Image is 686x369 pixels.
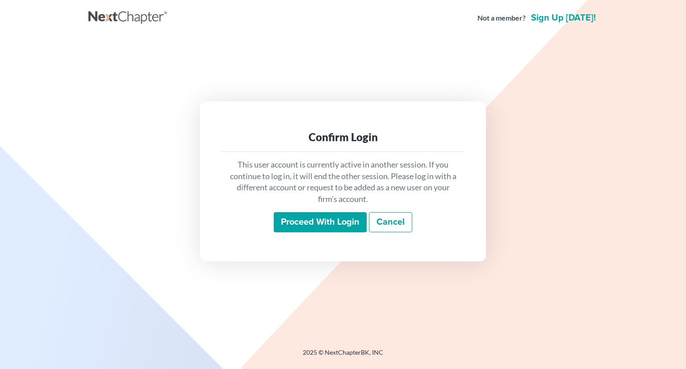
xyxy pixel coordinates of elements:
[274,212,367,233] input: Proceed with login
[229,159,457,205] p: This user account is currently active in another session. If you continue to log in, it will end ...
[369,212,412,233] a: Cancel
[477,13,526,23] strong: Not a member?
[229,130,457,144] div: Confirm Login
[529,13,598,22] a: Sign up [DATE]!
[88,348,598,364] div: 2025 © NextChapterBK, INC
